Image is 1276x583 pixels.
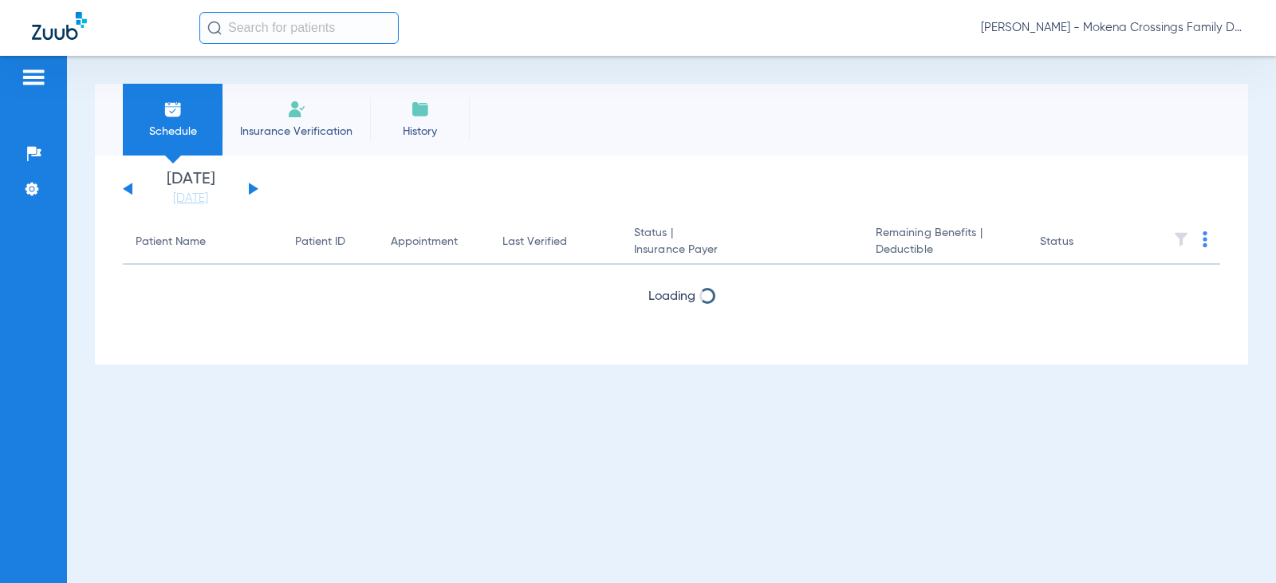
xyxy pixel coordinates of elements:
img: Zuub Logo [32,12,87,40]
div: Patient ID [295,234,345,250]
th: Remaining Benefits | [863,220,1027,265]
div: Patient ID [295,234,365,250]
img: History [411,100,430,119]
li: [DATE] [143,171,238,207]
div: Appointment [391,234,477,250]
div: Last Verified [502,234,608,250]
img: Manual Insurance Verification [287,100,306,119]
img: hamburger-icon [21,68,46,87]
div: Last Verified [502,234,567,250]
div: Patient Name [136,234,206,250]
img: filter.svg [1173,231,1189,247]
img: Schedule [163,100,183,119]
div: Patient Name [136,234,270,250]
th: Status [1027,220,1135,265]
img: Search Icon [207,21,222,35]
span: [PERSON_NAME] - Mokena Crossings Family Dental [981,20,1244,36]
input: Search for patients [199,12,399,44]
img: group-dot-blue.svg [1203,231,1207,247]
span: Loading [648,290,695,303]
span: Schedule [135,124,211,140]
span: Insurance Payer [634,242,850,258]
span: Deductible [876,242,1014,258]
a: [DATE] [143,191,238,207]
div: Appointment [391,234,458,250]
span: History [382,124,458,140]
th: Status | [621,220,863,265]
span: Insurance Verification [234,124,358,140]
